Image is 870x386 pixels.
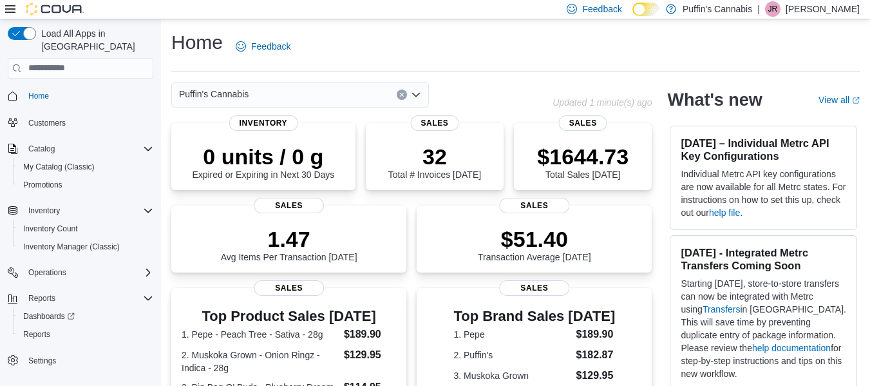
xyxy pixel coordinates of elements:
button: Catalog [3,140,158,158]
h3: [DATE] – Individual Metrc API Key Configurations [681,137,846,162]
button: My Catalog (Classic) [13,158,158,176]
input: Dark Mode [632,3,659,16]
button: Inventory Count [13,220,158,238]
a: Inventory Count [18,221,83,236]
p: 32 [388,144,481,169]
a: help file [709,207,740,218]
button: Inventory [3,202,158,220]
div: Total Sales [DATE] [537,144,629,180]
span: Inventory [23,203,153,218]
button: Reports [23,291,61,306]
span: Reports [23,329,50,340]
a: Dashboards [13,307,158,325]
h3: [DATE] - Integrated Metrc Transfers Coming Soon [681,246,846,272]
span: Reports [18,327,153,342]
p: Starting [DATE], store-to-store transfers can now be integrated with Metrc using in [GEOGRAPHIC_D... [681,277,846,380]
dd: $129.95 [344,347,396,363]
p: Puffin's Cannabis [683,1,752,17]
p: $1644.73 [537,144,629,169]
span: Customers [23,114,153,130]
button: Operations [3,264,158,282]
dt: 2. Muskoka Grown - Onion Ringz - Indica - 28g [182,349,339,374]
span: Sales [559,115,607,131]
p: $51.40 [478,226,591,252]
button: Reports [13,325,158,343]
div: Avg Items Per Transaction [DATE] [221,226,357,262]
div: Expired or Expiring in Next 30 Days [192,144,334,180]
dd: $189.90 [344,327,396,342]
span: Reports [23,291,153,306]
h1: Home [171,30,223,55]
span: Settings [28,356,56,366]
dt: 1. Pepe [453,328,571,341]
span: Sales [499,280,570,296]
span: Inventory [28,206,60,216]
svg: External link [852,97,860,104]
p: | [757,1,760,17]
span: Dashboards [18,309,153,324]
a: Transfers [703,304,741,314]
a: View allExternal link [818,95,860,105]
span: Catalog [28,144,55,154]
span: Catalog [23,141,153,157]
img: Cova [26,3,84,15]
span: My Catalog (Classic) [18,159,153,175]
p: Updated 1 minute(s) ago [553,97,652,108]
button: Customers [3,113,158,131]
span: Settings [23,352,153,369]
a: help documentation [752,343,831,353]
p: 1.47 [221,226,357,252]
button: Reports [3,289,158,307]
dt: 1. Pepe - Peach Tree - Sativa - 28g [182,328,339,341]
button: Settings [3,351,158,370]
a: Inventory Manager (Classic) [18,239,125,255]
a: Reports [18,327,55,342]
dd: $189.90 [576,327,616,342]
span: Operations [23,265,153,280]
span: Promotions [18,177,153,193]
span: Feedback [251,40,290,53]
span: Inventory Count [18,221,153,236]
span: Home [23,88,153,104]
span: Home [28,91,49,101]
span: Feedback [582,3,621,15]
a: My Catalog (Classic) [18,159,100,175]
a: Feedback [231,34,296,59]
dt: 2. Puffin's [453,349,571,362]
div: Total # Invoices [DATE] [388,144,481,180]
span: Load All Apps in [GEOGRAPHIC_DATA] [36,27,153,53]
button: Promotions [13,176,158,194]
span: Operations [28,267,66,278]
span: Puffin's Cannabis [179,86,249,102]
span: Inventory Count [23,224,78,234]
span: Inventory Manager (Classic) [23,242,120,252]
h3: Top Brand Sales [DATE] [453,309,615,324]
h3: Top Product Sales [DATE] [182,309,396,324]
a: Home [23,88,54,104]
span: Sales [410,115,459,131]
span: Inventory [229,115,298,131]
span: Sales [499,198,570,213]
p: Individual Metrc API key configurations are now available for all Metrc states. For instructions ... [681,168,846,219]
span: Dashboards [23,311,75,322]
div: Transaction Average [DATE] [478,226,591,262]
button: Home [3,86,158,105]
dd: $129.95 [576,368,616,383]
span: Sales [254,198,325,213]
a: Dashboards [18,309,80,324]
span: My Catalog (Classic) [23,162,95,172]
span: Customers [28,118,66,128]
button: Clear input [397,90,407,100]
a: Settings [23,353,61,369]
p: 0 units / 0 g [192,144,334,169]
div: Jordan Russell [765,1,780,17]
a: Customers [23,115,71,131]
p: [PERSON_NAME] [786,1,860,17]
span: Reports [28,293,55,304]
dd: $182.87 [576,347,616,363]
button: Operations [23,265,71,280]
button: Inventory [23,203,65,218]
a: Promotions [18,177,68,193]
h2: What's new [667,90,762,110]
button: Open list of options [411,90,421,100]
